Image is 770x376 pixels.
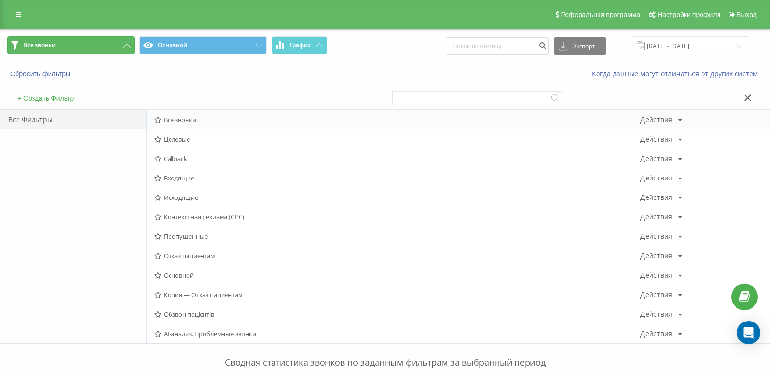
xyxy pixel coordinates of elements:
div: Действия [640,155,672,162]
div: Действия [640,175,672,181]
span: Обзвон пацієнтів [154,311,640,318]
span: Входящие [154,175,640,181]
button: График [272,36,327,54]
div: Действия [640,136,672,143]
span: Все звонки [23,41,56,49]
span: Копия — Отказ пациентам [154,291,640,298]
span: Пропущенные [154,233,640,240]
span: Целевые [154,136,640,143]
div: Действия [640,252,672,259]
div: Действия [640,116,672,123]
button: Экспорт [554,37,606,55]
span: Реферальная программа [561,11,640,18]
span: Исходящие [154,194,640,201]
span: Callback [154,155,640,162]
div: Действия [640,233,672,240]
span: Контекстная реклама (CPC) [154,214,640,220]
div: Действия [640,291,672,298]
div: Действия [640,330,672,337]
span: Настройки профиля [657,11,720,18]
span: График [290,42,311,49]
p: Сводная статистика звонков по заданным фильтрам за выбранный период [7,337,763,369]
button: + Создать Фильтр [15,94,77,103]
span: Отказ пациентам [154,252,640,259]
span: AI-анализ. Проблемные звонки [154,330,640,337]
a: Когда данные могут отличаться от других систем [592,69,763,78]
div: Все Фильтры [0,110,146,129]
div: Действия [640,194,672,201]
button: Все звонки [7,36,135,54]
div: Действия [640,214,672,220]
button: Сбросить фильтры [7,70,75,78]
button: Основной [139,36,267,54]
span: Основной [154,272,640,279]
div: Действия [640,272,672,279]
span: Выход [736,11,757,18]
div: Действия [640,311,672,318]
button: Закрыть [741,93,755,104]
div: Open Intercom Messenger [737,321,760,344]
input: Поиск по номеру [446,37,549,55]
span: Все звонки [154,116,640,123]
